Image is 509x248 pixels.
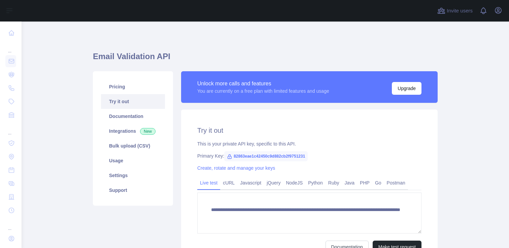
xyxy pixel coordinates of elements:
div: Primary Key: [197,153,421,159]
a: Bulk upload (CSV) [101,138,165,153]
span: New [140,128,156,135]
a: Javascript [237,177,264,188]
h1: Email Validation API [93,51,438,67]
a: Live test [197,177,220,188]
div: ... [5,40,16,54]
div: This is your private API key, specific to this API. [197,140,421,147]
a: Integrations New [101,124,165,138]
button: Invite users [436,5,474,16]
a: Support [101,183,165,198]
a: Go [372,177,384,188]
a: Pricing [101,79,165,94]
a: Settings [101,168,165,183]
a: PHP [357,177,372,188]
span: Invite users [447,7,473,15]
span: 82863eae1c42450c9d882cb2f9751231 [224,151,308,161]
a: Try it out [101,94,165,109]
a: Postman [384,177,408,188]
a: Usage [101,153,165,168]
div: ... [5,122,16,136]
a: Create, rotate and manage your keys [197,165,275,171]
button: Upgrade [392,82,421,95]
a: Ruby [326,177,342,188]
div: Unlock more calls and features [197,80,329,88]
a: Java [342,177,358,188]
a: NodeJS [283,177,305,188]
a: Documentation [101,109,165,124]
div: ... [5,218,16,231]
div: You are currently on a free plan with limited features and usage [197,88,329,94]
h2: Try it out [197,126,421,135]
a: cURL [220,177,237,188]
a: Python [305,177,326,188]
a: jQuery [264,177,283,188]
